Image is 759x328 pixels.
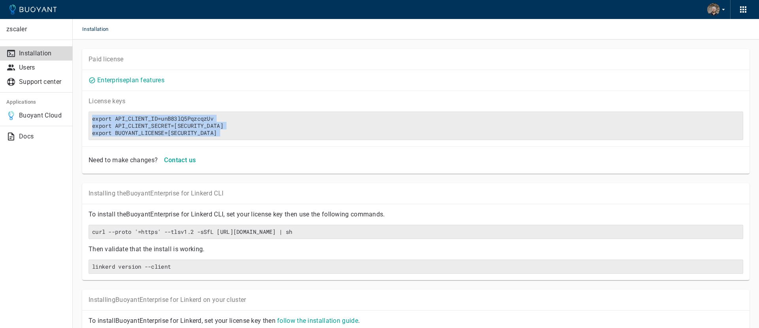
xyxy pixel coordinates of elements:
[92,228,740,235] h6: curl --proto '=https' --tlsv1.2 -sSfL [URL][DOMAIN_NAME] | sh
[19,49,66,57] p: Installation
[19,112,66,119] p: Buoyant Cloud
[89,190,743,197] p: Installing the Buoyant Enterprise for Linkerd CLI
[92,263,740,270] h6: linkerd version --client
[6,99,66,105] h5: Applications
[277,317,358,324] a: follow the installation guide
[89,97,743,105] p: License key s
[707,3,720,16] img: Vaibhav Tiwari
[92,115,740,137] h6: export API_CLIENT_ID=unB83lQ5PqzcqzUvexport API_CLIENT_SECRET=[SECURITY_DATA]export BUOYANT_LICEN...
[6,25,66,33] p: zscaler
[89,210,743,218] p: To install the Buoyant Enterprise for Linkerd CLI, set your license key then use the following co...
[19,78,66,86] p: Support center
[19,133,66,140] p: Docs
[89,317,743,325] p: To install Buoyant Enterprise for Linkerd, set your license key then .
[97,76,164,84] a: Enterpriseplan features
[19,64,66,72] p: Users
[89,245,743,253] p: Then validate that the install is working.
[161,156,199,163] a: Contact us
[85,153,158,164] div: Need to make changes?
[82,19,118,40] span: Installation
[164,156,196,164] h4: Contact us
[161,153,199,167] button: Contact us
[89,296,743,304] p: Installing Buoyant Enterprise for Linkerd on your cluster
[89,55,743,63] p: Paid license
